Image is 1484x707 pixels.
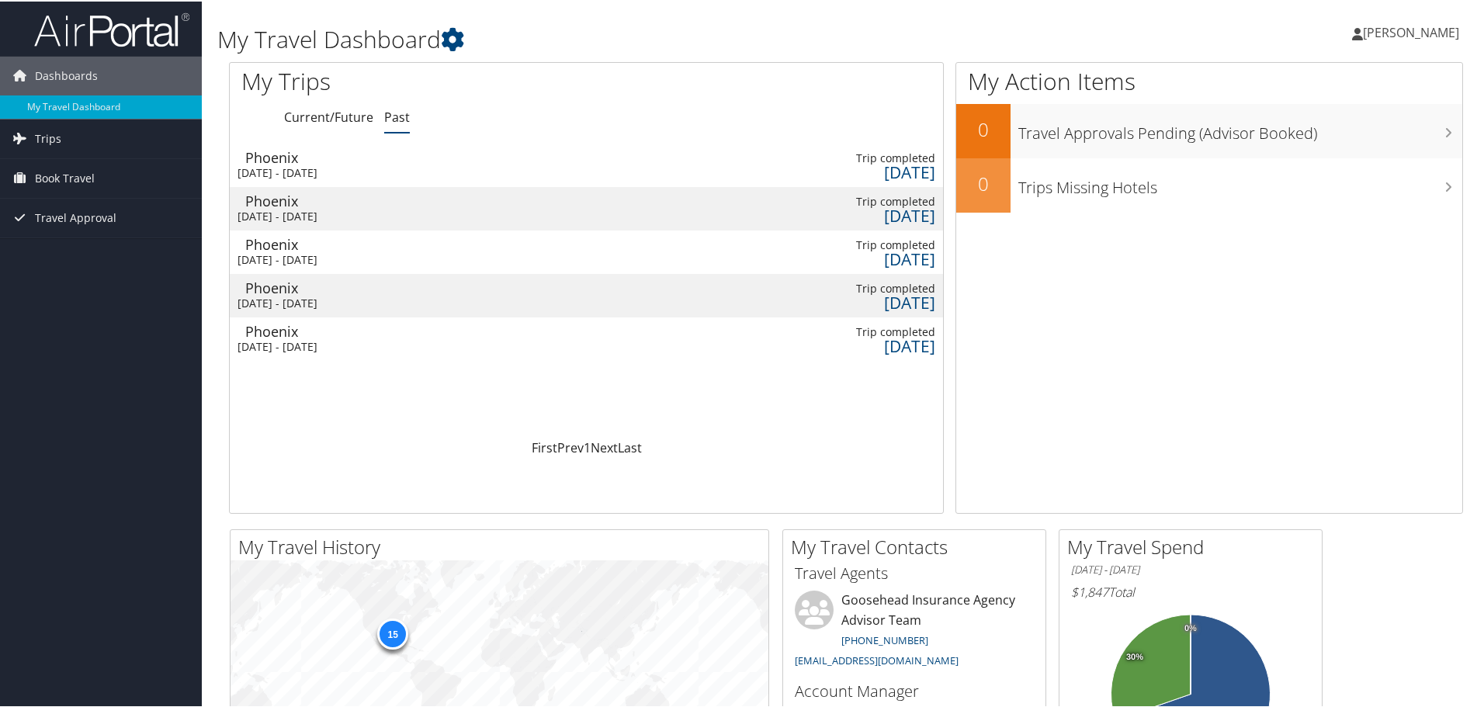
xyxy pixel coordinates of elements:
a: Past [384,107,410,124]
div: Phoenix [245,192,661,206]
li: Goosehead Insurance Agency Advisor Team [787,589,1042,672]
div: Trip completed [735,324,936,338]
div: [DATE] [735,251,936,265]
a: [PERSON_NAME] [1352,8,1475,54]
h2: My Travel History [238,532,768,559]
div: [DATE] - [DATE] [238,165,653,178]
h3: Account Manager [795,679,1034,701]
a: First [532,438,557,455]
span: Book Travel [35,158,95,196]
div: Phoenix [245,149,661,163]
a: [EMAIL_ADDRESS][DOMAIN_NAME] [795,652,959,666]
h2: My Travel Contacts [791,532,1045,559]
div: [DATE] [735,294,936,308]
h3: Travel Approvals Pending (Advisor Booked) [1018,113,1462,143]
div: [DATE] [735,338,936,352]
a: 0Travel Approvals Pending (Advisor Booked) [956,102,1462,157]
tspan: 30% [1126,651,1143,660]
div: Trip completed [735,237,936,251]
div: Phoenix [245,323,661,337]
h6: [DATE] - [DATE] [1071,561,1310,576]
a: Current/Future [284,107,373,124]
a: [PHONE_NUMBER] [841,632,928,646]
div: [DATE] [735,207,936,221]
a: Next [591,438,618,455]
tspan: 0% [1184,622,1197,632]
h2: My Travel Spend [1067,532,1322,559]
div: Trip completed [735,280,936,294]
div: Trip completed [735,150,936,164]
div: [DATE] - [DATE] [238,208,653,222]
div: Phoenix [245,236,661,250]
h1: My Action Items [956,64,1462,96]
div: [DATE] - [DATE] [238,295,653,309]
span: $1,847 [1071,582,1108,599]
h2: 0 [956,115,1011,141]
a: 1 [584,438,591,455]
h1: My Trips [241,64,634,96]
h3: Trips Missing Hotels [1018,168,1462,197]
span: [PERSON_NAME] [1363,23,1459,40]
img: airportal-logo.png [34,10,189,47]
h3: Travel Agents [795,561,1034,583]
h1: My Travel Dashboard [217,22,1056,54]
div: [DATE] [735,164,936,178]
div: Phoenix [245,279,661,293]
a: Prev [557,438,584,455]
span: Trips [35,118,61,157]
div: 15 [377,616,408,647]
span: Travel Approval [35,197,116,236]
a: 0Trips Missing Hotels [956,157,1462,211]
h2: 0 [956,169,1011,196]
h6: Total [1071,582,1310,599]
div: [DATE] - [DATE] [238,251,653,265]
div: [DATE] - [DATE] [238,338,653,352]
div: Trip completed [735,193,936,207]
span: Dashboards [35,55,98,94]
a: Last [618,438,642,455]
